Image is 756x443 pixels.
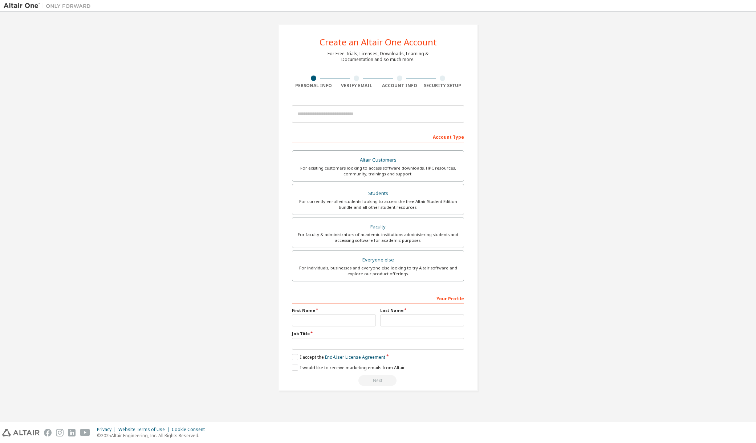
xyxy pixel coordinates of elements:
[297,188,459,199] div: Students
[297,265,459,277] div: For individuals, businesses and everyone else looking to try Altair software and explore our prod...
[4,2,94,9] img: Altair One
[297,255,459,265] div: Everyone else
[118,427,172,432] div: Website Terms of Use
[292,375,464,386] div: Read and acccept EULA to continue
[97,432,209,439] p: © 2025 Altair Engineering, Inc. All Rights Reserved.
[335,83,378,89] div: Verify Email
[325,354,385,360] a: End-User License Agreement
[297,199,459,210] div: For currently enrolled students looking to access the free Altair Student Edition bundle and all ...
[56,429,64,436] img: instagram.svg
[320,38,437,46] div: Create an Altair One Account
[292,308,376,313] label: First Name
[172,427,209,432] div: Cookie Consent
[292,365,405,371] label: I would like to receive marketing emails from Altair
[292,292,464,304] div: Your Profile
[80,429,90,436] img: youtube.svg
[378,83,421,89] div: Account Info
[421,83,464,89] div: Security Setup
[297,165,459,177] div: For existing customers looking to access software downloads, HPC resources, community, trainings ...
[297,232,459,243] div: For faculty & administrators of academic institutions administering students and accessing softwa...
[297,155,459,165] div: Altair Customers
[297,222,459,232] div: Faculty
[44,429,52,436] img: facebook.svg
[328,51,428,62] div: For Free Trials, Licenses, Downloads, Learning & Documentation and so much more.
[292,354,385,360] label: I accept the
[292,131,464,142] div: Account Type
[68,429,76,436] img: linkedin.svg
[292,83,335,89] div: Personal Info
[2,429,40,436] img: altair_logo.svg
[97,427,118,432] div: Privacy
[292,331,464,337] label: Job Title
[380,308,464,313] label: Last Name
